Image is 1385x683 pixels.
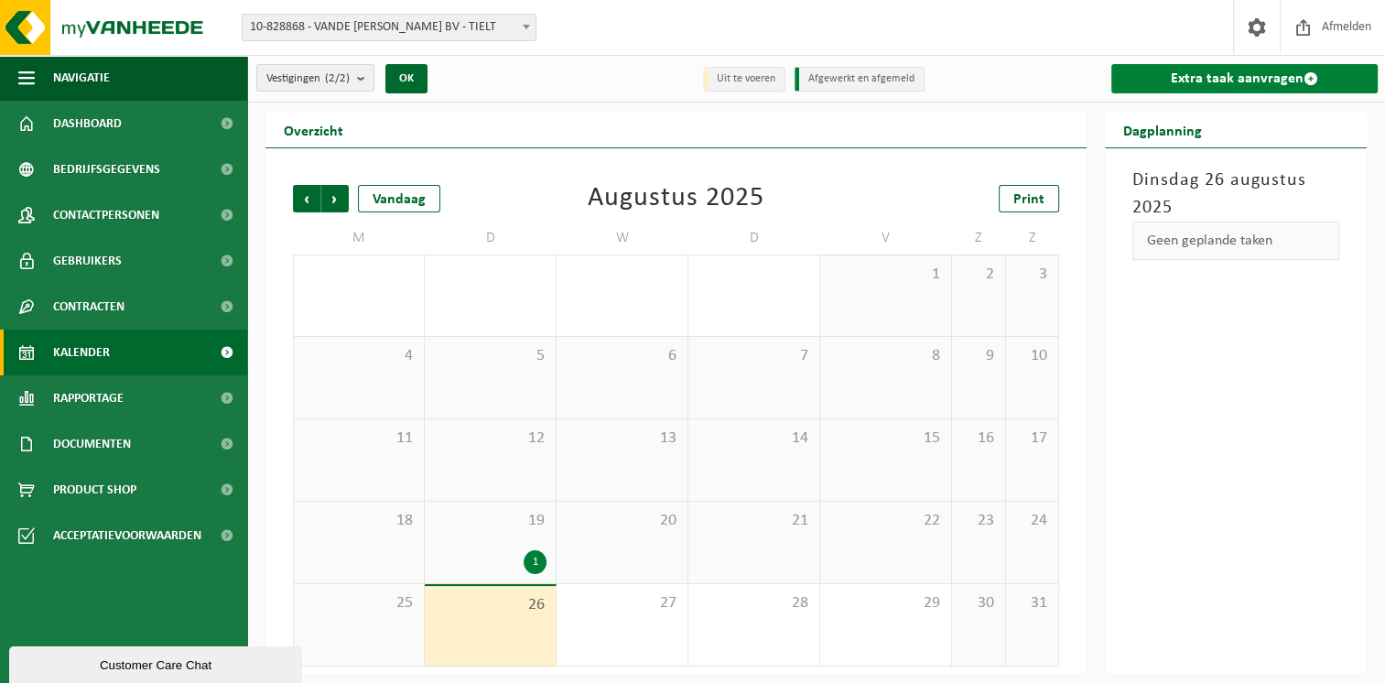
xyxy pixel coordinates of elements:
[795,67,925,92] li: Afgewerkt en afgemeld
[53,513,201,558] span: Acceptatievoorwaarden
[321,185,349,212] span: Volgende
[53,192,159,238] span: Contactpersonen
[358,185,440,212] div: Vandaag
[1006,222,1060,255] td: Z
[303,428,415,449] span: 11
[524,550,546,574] div: 1
[557,222,688,255] td: W
[243,15,536,40] span: 10-828868 - VANDE VOORDE FREDERIK BV - TIELT
[698,511,810,531] span: 21
[434,595,546,615] span: 26
[829,265,942,285] span: 1
[961,593,996,613] span: 30
[434,346,546,366] span: 5
[325,72,350,84] count: (2/2)
[1015,428,1050,449] span: 17
[1132,222,1339,260] div: Geen geplande taken
[434,428,546,449] span: 12
[1015,593,1050,613] span: 31
[1105,112,1220,147] h2: Dagplanning
[703,67,785,92] li: Uit te voeren
[566,511,678,531] span: 20
[698,346,810,366] span: 7
[53,101,122,146] span: Dashboard
[961,265,996,285] span: 2
[698,593,810,613] span: 28
[1015,511,1050,531] span: 24
[1013,192,1044,207] span: Print
[9,643,306,683] iframe: chat widget
[303,346,415,366] span: 4
[53,238,122,284] span: Gebruikers
[53,467,136,513] span: Product Shop
[961,346,996,366] span: 9
[53,284,124,330] span: Contracten
[242,14,536,41] span: 10-828868 - VANDE VOORDE FREDERIK BV - TIELT
[303,593,415,613] span: 25
[829,593,942,613] span: 29
[293,185,320,212] span: Vorige
[566,428,678,449] span: 13
[266,65,350,92] span: Vestigingen
[385,64,427,93] button: OK
[434,511,546,531] span: 19
[293,222,425,255] td: M
[53,55,110,101] span: Navigatie
[1015,265,1050,285] span: 3
[53,330,110,375] span: Kalender
[698,428,810,449] span: 14
[1111,64,1378,93] a: Extra taak aanvragen
[952,222,1006,255] td: Z
[303,511,415,531] span: 18
[688,222,820,255] td: D
[820,222,952,255] td: V
[53,375,124,421] span: Rapportage
[265,112,362,147] h2: Overzicht
[1132,167,1339,222] h3: Dinsdag 26 augustus 2025
[999,185,1059,212] a: Print
[256,64,374,92] button: Vestigingen(2/2)
[829,428,942,449] span: 15
[425,222,557,255] td: D
[1015,346,1050,366] span: 10
[588,185,764,212] div: Augustus 2025
[829,346,942,366] span: 8
[961,511,996,531] span: 23
[53,421,131,467] span: Documenten
[829,511,942,531] span: 22
[566,593,678,613] span: 27
[961,428,996,449] span: 16
[53,146,160,192] span: Bedrijfsgegevens
[566,346,678,366] span: 6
